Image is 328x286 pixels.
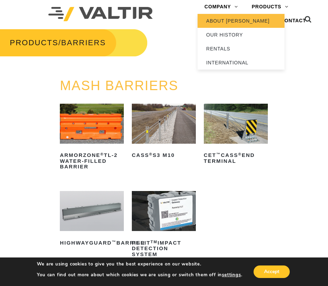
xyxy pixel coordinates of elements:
[149,152,153,156] sup: ®
[60,104,124,173] a: ArmorZone®TL-2 Water-Filled Barrier
[274,14,313,28] a: CONTACT
[132,237,196,260] h2: PI-LIT Impact Detection System
[204,150,268,167] h2: CET CASS End Terminal
[112,240,116,244] sup: ™
[198,14,285,28] a: ABOUT [PERSON_NAME]
[10,38,58,47] a: PRODUCTS
[100,152,104,156] sup: ®
[37,261,242,267] p: We are using cookies to give you the best experience on our website.
[132,150,196,161] h2: CASS S3 M10
[204,104,268,167] a: CET™CASS®End Terminal
[132,104,196,161] a: CASS®S3 M10
[60,191,124,248] a: HighwayGuard™Barrier
[198,56,285,70] a: INTERNATIONAL
[37,272,242,278] p: You can find out more about which cookies we are using or switch them off in .
[254,265,290,278] button: Accept
[60,78,178,93] a: MASH BARRIERS
[216,152,221,156] sup: ™
[60,237,124,248] h2: HighwayGuard Barrier
[60,150,124,173] h2: ArmorZone TL-2 Water-Filled Barrier
[238,152,242,156] sup: ®
[198,28,285,42] a: OUR HISTORY
[61,38,106,47] span: BARRIERS
[222,272,241,278] button: settings
[151,240,158,244] sup: TM
[198,42,285,56] a: RENTALS
[132,191,196,260] a: PI-LITTMImpact Detection System
[48,7,153,21] img: Valtir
